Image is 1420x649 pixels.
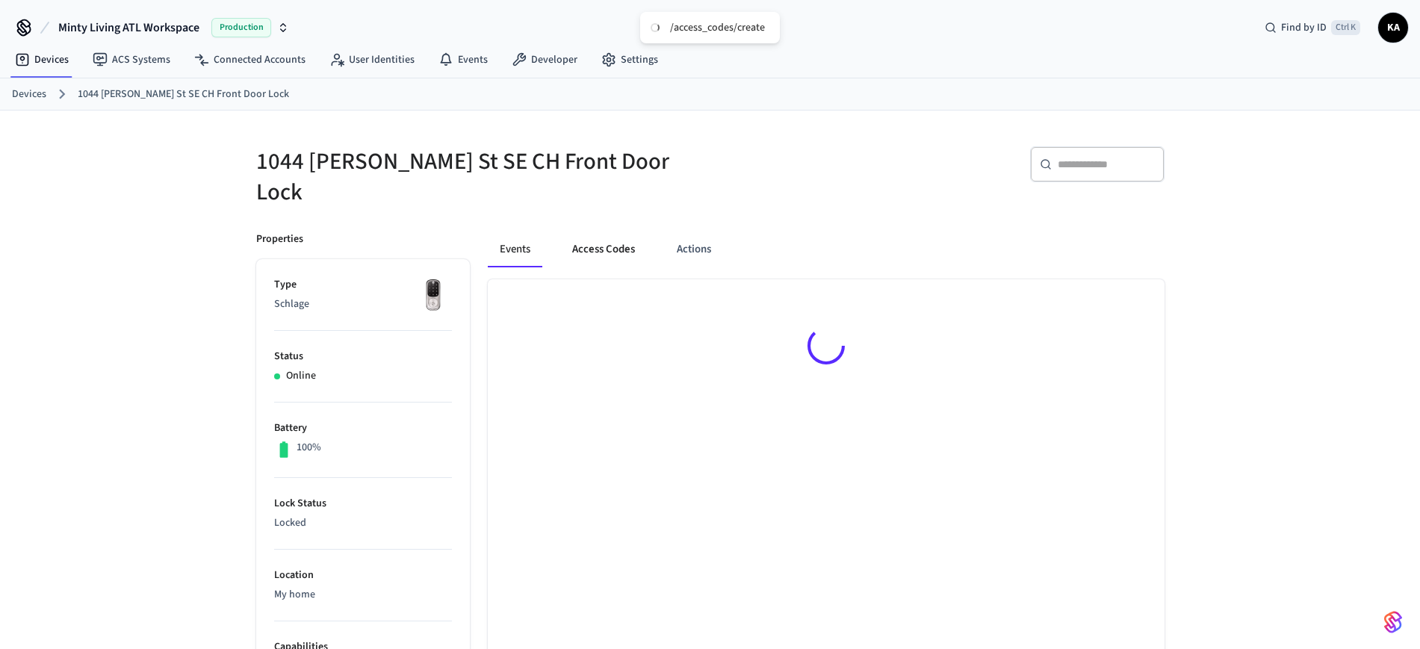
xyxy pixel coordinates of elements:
[211,18,271,37] span: Production
[286,368,316,384] p: Online
[274,277,452,293] p: Type
[274,296,452,312] p: Schlage
[256,232,303,247] p: Properties
[1331,20,1360,35] span: Ctrl K
[488,232,542,267] button: Events
[12,87,46,102] a: Devices
[182,46,317,73] a: Connected Accounts
[589,46,670,73] a: Settings
[58,19,199,37] span: Minty Living ATL Workspace
[670,21,765,34] div: /access_codes/create
[1281,20,1327,35] span: Find by ID
[81,46,182,73] a: ACS Systems
[665,232,723,267] button: Actions
[488,232,1165,267] div: ant example
[256,146,701,208] h5: 1044 [PERSON_NAME] St SE CH Front Door Lock
[1253,14,1372,41] div: Find by IDCtrl K
[3,46,81,73] a: Devices
[317,46,427,73] a: User Identities
[78,87,289,102] a: 1044 [PERSON_NAME] St SE CH Front Door Lock
[274,568,452,583] p: Location
[1380,14,1407,41] span: KA
[1384,610,1402,634] img: SeamLogoGradient.69752ec5.svg
[500,46,589,73] a: Developer
[415,277,452,314] img: Yale Assure Touchscreen Wifi Smart Lock, Satin Nickel, Front
[274,515,452,531] p: Locked
[274,587,452,603] p: My home
[560,232,647,267] button: Access Codes
[274,496,452,512] p: Lock Status
[427,46,500,73] a: Events
[297,440,321,456] p: 100%
[274,349,452,364] p: Status
[1378,13,1408,43] button: KA
[274,420,452,436] p: Battery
